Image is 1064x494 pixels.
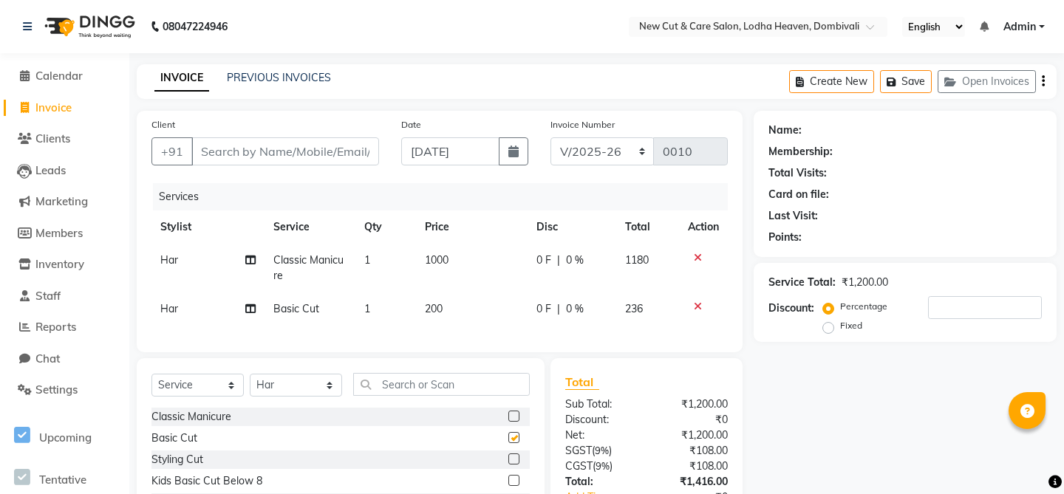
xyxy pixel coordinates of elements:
[364,253,370,267] span: 1
[160,253,178,267] span: Har
[4,256,126,273] a: Inventory
[768,301,814,316] div: Discount:
[4,68,126,85] a: Calendar
[35,69,83,83] span: Calendar
[35,194,88,208] span: Marketing
[616,210,679,244] th: Total
[557,301,560,317] span: |
[647,474,739,490] div: ₹1,416.00
[364,302,370,315] span: 1
[355,210,416,244] th: Qty
[768,275,836,290] div: Service Total:
[647,412,739,428] div: ₹0
[554,474,647,490] div: Total:
[191,137,379,165] input: Search by Name/Mobile/Email/Code
[151,430,197,446] div: Basic Cut
[35,351,60,366] span: Chat
[4,319,126,336] a: Reports
[550,118,615,131] label: Invoice Number
[4,225,126,242] a: Members
[842,275,888,290] div: ₹1,200.00
[625,253,649,267] span: 1180
[647,397,739,412] div: ₹1,200.00
[554,459,647,474] div: ( )
[536,301,551,317] span: 0 F
[554,412,647,428] div: Discount:
[39,430,92,445] span: Upcoming
[425,253,449,267] span: 1000
[679,210,728,244] th: Action
[273,253,344,282] span: Classic Manicure
[151,210,265,244] th: Stylist
[595,445,609,456] span: 9%
[647,459,739,474] div: ₹108.00
[4,351,126,368] a: Chat
[565,444,592,457] span: SGST
[554,443,647,459] div: ( )
[35,382,78,397] span: Settings
[840,300,887,313] label: Percentage
[35,289,61,303] span: Staff
[768,208,818,224] div: Last Visit:
[4,100,126,117] a: Invoice
[4,162,126,179] a: Leads
[554,397,647,412] div: Sub Total:
[4,382,126,399] a: Settings
[554,428,647,443] div: Net:
[566,253,584,268] span: 0 %
[596,460,610,472] span: 9%
[1003,19,1036,35] span: Admin
[153,183,739,210] div: Services
[647,428,739,443] div: ₹1,200.00
[768,165,827,181] div: Total Visits:
[353,373,530,396] input: Search or Scan
[4,131,126,148] a: Clients
[768,230,802,245] div: Points:
[35,226,83,240] span: Members
[401,118,421,131] label: Date
[151,473,262,489] div: Kids Basic Cut Below 8
[151,137,193,165] button: +91
[265,210,355,244] th: Service
[789,70,874,93] button: Create New
[160,302,178,315] span: Har
[35,131,70,145] span: Clients
[768,144,833,159] div: Membership:
[565,459,593,473] span: CGST
[416,210,527,244] th: Price
[768,123,802,138] div: Name:
[35,257,84,271] span: Inventory
[151,409,231,425] div: Classic Manicure
[4,288,126,305] a: Staff
[39,473,86,487] span: Tentative
[151,118,175,131] label: Client
[425,302,443,315] span: 200
[536,253,551,268] span: 0 F
[557,253,560,268] span: |
[840,319,862,332] label: Fixed
[768,187,829,202] div: Card on file:
[880,70,932,93] button: Save
[528,210,616,244] th: Disc
[273,302,319,315] span: Basic Cut
[565,374,599,390] span: Total
[151,452,203,467] div: Styling Cut
[154,65,209,92] a: INVOICE
[38,6,139,47] img: logo
[647,443,739,459] div: ₹108.00
[35,320,76,334] span: Reports
[163,6,228,47] b: 08047224946
[227,71,331,84] a: PREVIOUS INVOICES
[35,100,72,114] span: Invoice
[938,70,1036,93] button: Open Invoices
[35,163,66,177] span: Leads
[625,302,643,315] span: 236
[4,193,126,210] a: Marketing
[566,301,584,317] span: 0 %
